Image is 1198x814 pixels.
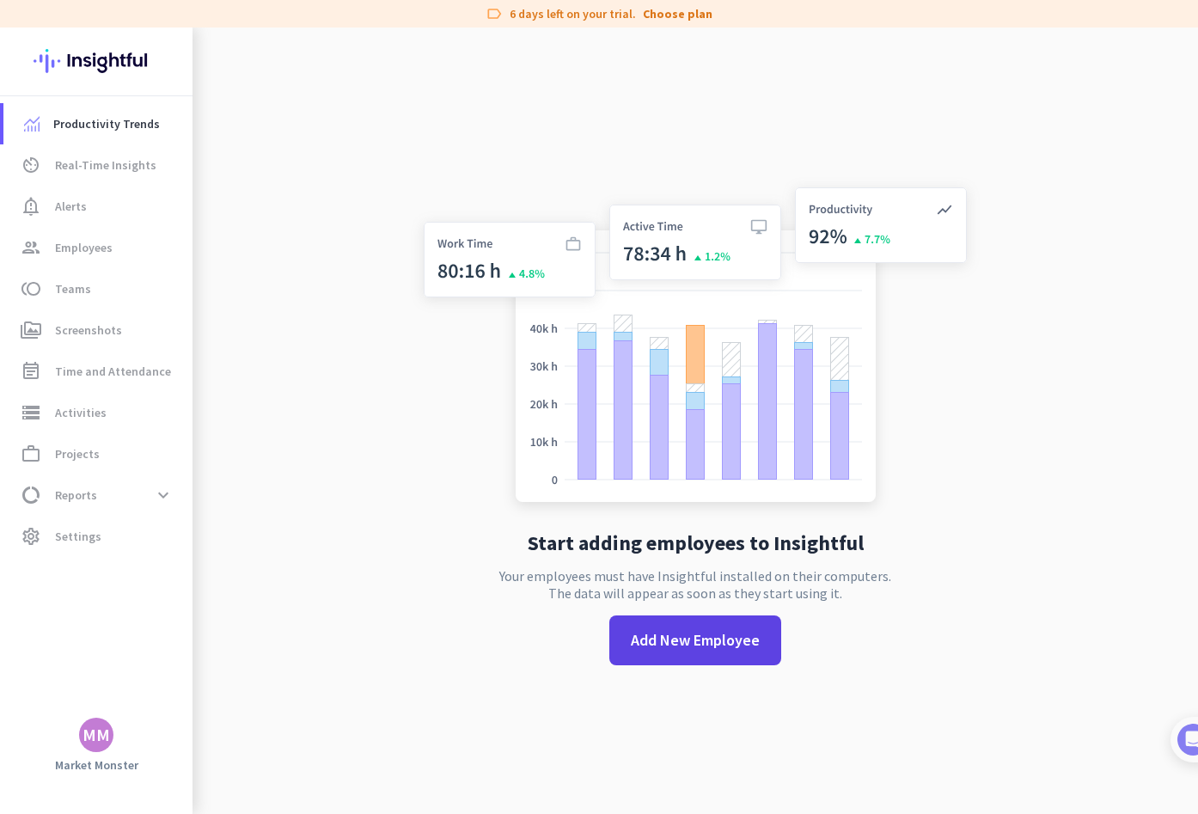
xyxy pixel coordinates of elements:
[55,526,101,547] span: Settings
[55,361,171,382] span: Time and Attendance
[3,144,193,186] a: av_timerReal-Time Insights
[55,196,87,217] span: Alerts
[3,433,193,474] a: work_outlineProjects
[203,28,215,814] img: menu-toggle
[55,237,113,258] span: Employees
[21,278,41,299] i: toll
[55,155,156,175] span: Real-Time Insights
[3,309,193,351] a: perm_mediaScreenshots
[3,351,193,392] a: event_noteTime and Attendance
[21,155,41,175] i: av_timer
[643,5,712,22] a: Choose plan
[21,485,41,505] i: data_usage
[21,444,41,464] i: work_outline
[21,361,41,382] i: event_note
[21,320,41,340] i: perm_media
[55,485,97,505] span: Reports
[21,196,41,217] i: notification_important
[499,567,891,602] p: Your employees must have Insightful installed on their computers. The data will appear as soon as...
[24,116,40,132] img: menu-item
[3,474,193,516] a: data_usageReportsexpand_more
[3,392,193,433] a: storageActivities
[148,480,179,511] button: expand_more
[55,402,107,423] span: Activities
[3,268,193,309] a: tollTeams
[53,113,160,134] span: Productivity Trends
[3,227,193,268] a: groupEmployees
[21,526,41,547] i: settings
[55,444,100,464] span: Projects
[21,237,41,258] i: group
[631,629,760,652] span: Add New Employee
[34,28,159,95] img: Insightful logo
[528,533,864,554] h2: Start adding employees to Insightful
[3,516,193,557] a: settingsSettings
[3,103,193,144] a: menu-itemProductivity Trends
[486,5,503,22] i: label
[3,186,193,227] a: notification_importantAlerts
[83,726,110,744] div: MM
[55,320,122,340] span: Screenshots
[55,278,91,299] span: Teams
[609,615,781,665] button: Add New Employee
[21,402,41,423] i: storage
[411,177,980,519] img: no-search-results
